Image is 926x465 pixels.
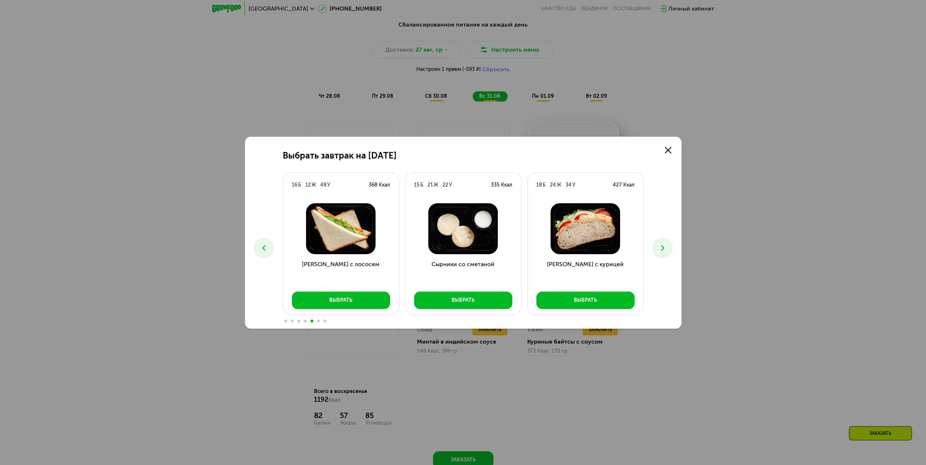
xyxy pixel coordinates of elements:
div: 15 [414,181,420,189]
div: У [572,181,575,189]
div: Выбрать [574,297,597,304]
h3: Сырники со сметаной [405,260,521,286]
div: Выбрать [329,297,352,304]
button: Выбрать [536,292,635,309]
div: Ж [434,181,438,189]
div: 16 [292,181,297,189]
div: 22 [442,181,448,189]
div: Ж [311,181,316,189]
h2: Выбрать завтрак на [DATE] [283,151,397,161]
div: 18 [536,181,542,189]
div: У [449,181,452,189]
div: 34 [565,181,572,189]
div: Б [543,181,545,189]
div: 335 Ккал [491,181,512,189]
div: 48 [320,181,326,189]
div: 21 [428,181,433,189]
div: Б [420,181,423,189]
div: Выбрать [452,297,474,304]
div: Б [298,181,301,189]
div: У [327,181,330,189]
button: Выбрать [414,292,512,309]
div: 368 Ккал [369,181,390,189]
img: Сырники со сметаной [411,203,515,254]
button: Выбрать [292,292,390,309]
h3: [PERSON_NAME] с лососем [283,260,399,286]
div: 427 Ккал [613,181,635,189]
h3: [PERSON_NAME] с курицей [528,260,643,286]
div: 12 [305,181,311,189]
div: Ж [557,181,561,189]
img: Сэндвич с лососем [289,203,393,254]
img: Сэндвич с курицей [533,203,637,254]
div: 24 [550,181,556,189]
